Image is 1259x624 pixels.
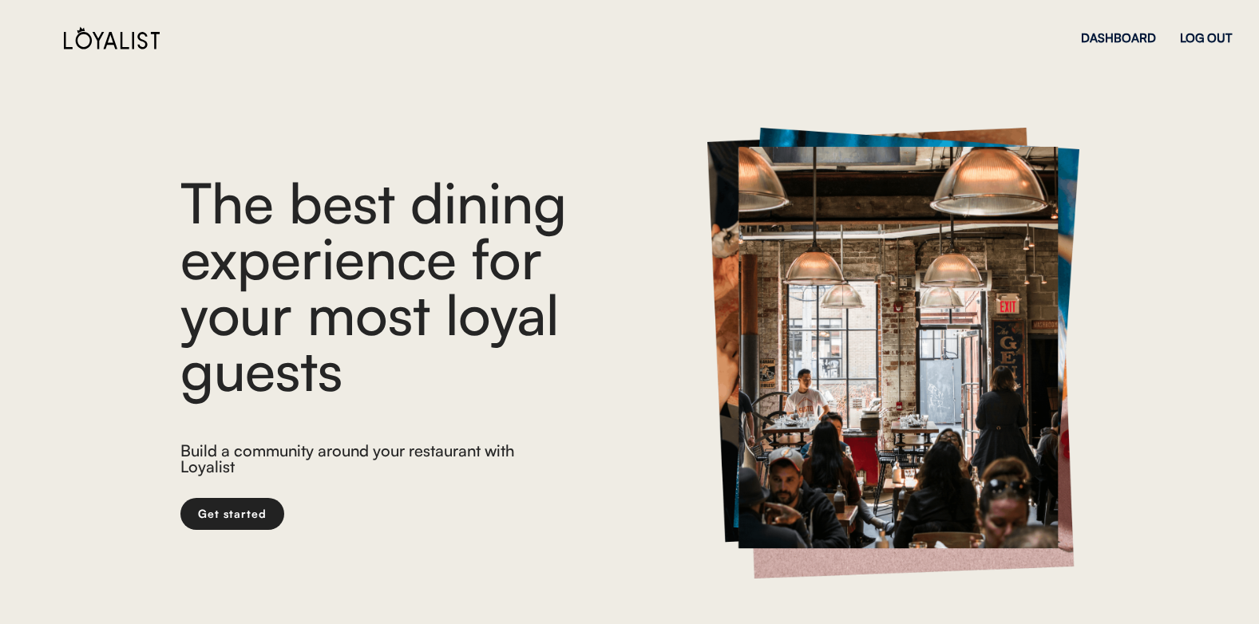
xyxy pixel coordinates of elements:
div: LOG OUT [1180,32,1232,44]
div: Build a community around your restaurant with Loyalist [180,443,529,479]
div: DASHBOARD [1081,32,1156,44]
div: The best dining experience for your most loyal guests [180,174,659,397]
img: Loyalist%20Logo%20Black.svg [64,26,160,49]
button: Get started [180,498,284,530]
img: https%3A%2F%2Fcad833e4373cb143c693037db6b1f8a3.cdn.bubble.io%2Ff1706310385766x357021172207471900%... [707,128,1079,579]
